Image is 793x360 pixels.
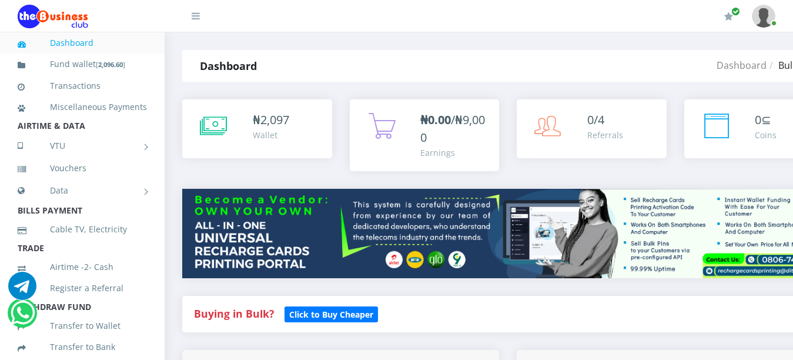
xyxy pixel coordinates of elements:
[420,112,451,128] b: ₦0.00
[18,176,147,205] a: Data
[194,306,274,321] strong: Buying in Bulk?
[18,72,147,99] a: Transactions
[289,309,373,320] b: Click to Buy Cheaper
[285,306,378,321] a: Click to Buy Cheaper
[731,7,740,16] span: Renew/Upgrade Subscription
[18,275,147,302] a: Register a Referral
[253,129,289,141] div: Wallet
[587,112,604,128] span: 0/4
[18,51,147,78] a: Fund wallet[2,096.60]
[18,254,147,281] a: Airtime -2- Cash
[587,129,623,141] div: Referrals
[517,99,667,158] a: 0/4 Referrals
[18,131,147,161] a: VTU
[752,5,775,28] img: User
[18,312,147,339] a: Transfer to Wallet
[8,281,36,300] a: Chat for support
[755,129,777,141] div: Coins
[98,60,123,69] b: 2,096.60
[200,59,257,73] strong: Dashboard
[420,112,485,145] span: /₦9,000
[18,29,147,56] a: Dashboard
[18,216,147,243] a: Cable TV, Electricity
[11,308,35,327] a: Chat for support
[350,99,500,171] a: ₦0.00/₦9,000 Earnings
[182,99,332,158] a: ₦2,097 Wallet
[717,59,767,72] a: Dashboard
[260,112,289,128] span: 2,097
[724,12,733,21] i: Renew/Upgrade Subscription
[755,111,777,129] div: ⊆
[18,94,147,121] a: Miscellaneous Payments
[18,155,147,182] a: Vouchers
[96,60,125,69] small: [ ]
[253,111,289,129] div: ₦
[18,5,88,28] img: Logo
[755,112,761,128] span: 0
[420,146,488,159] div: Earnings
